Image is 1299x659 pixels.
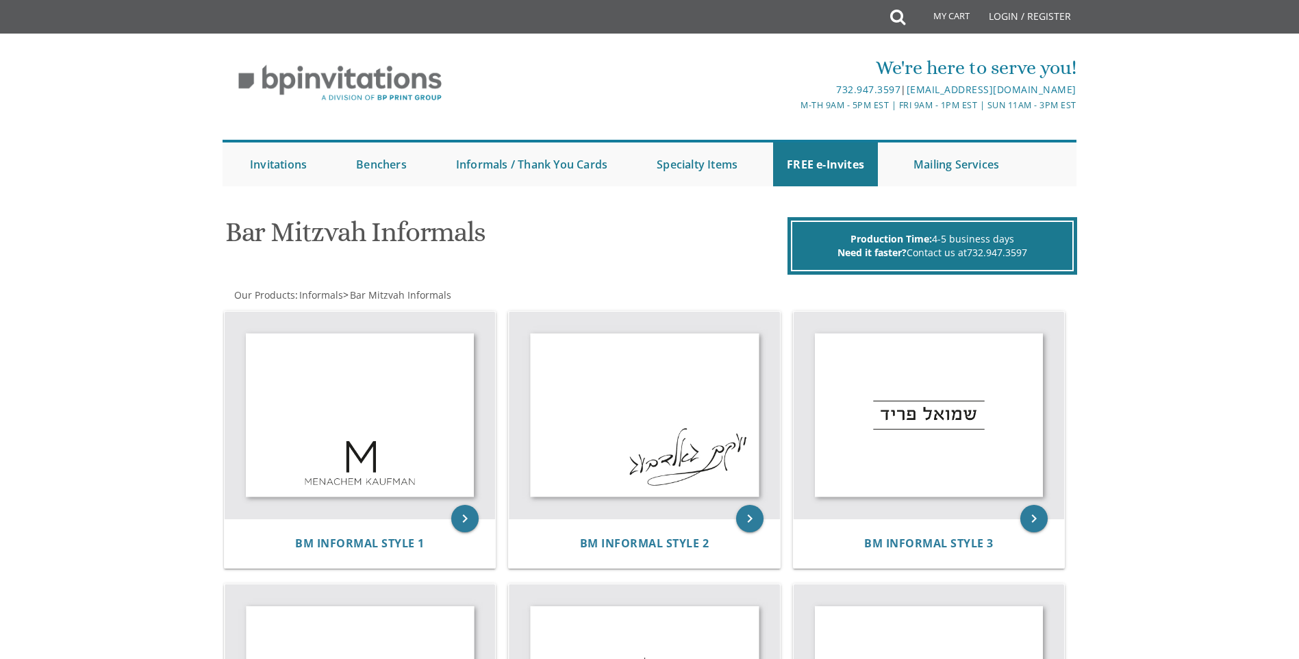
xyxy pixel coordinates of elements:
[298,288,343,301] a: Informals
[864,536,994,551] span: BM Informal Style 3
[223,55,457,112] img: BP Invitation Loft
[900,142,1013,186] a: Mailing Services
[837,246,907,259] span: Need it faster?
[850,232,932,245] span: Production Time:
[1020,505,1048,532] a: keyboard_arrow_right
[451,505,479,532] a: keyboard_arrow_right
[836,83,900,96] a: 732.947.3597
[342,142,420,186] a: Benchers
[295,536,425,551] span: BM Informal Style 1
[299,288,343,301] span: Informals
[904,1,979,36] a: My Cart
[508,54,1076,82] div: We're here to serve you!
[773,142,878,186] a: FREE e-Invites
[736,505,764,532] a: keyboard_arrow_right
[580,536,709,551] span: BM Informal Style 2
[223,288,650,302] div: :
[643,142,751,186] a: Specialty Items
[508,82,1076,98] div: |
[508,98,1076,112] div: M-Th 9am - 5pm EST | Fri 9am - 1pm EST | Sun 11am - 3pm EST
[907,83,1076,96] a: [EMAIL_ADDRESS][DOMAIN_NAME]
[350,288,451,301] span: Bar Mitzvah Informals
[349,288,451,301] a: Bar Mitzvah Informals
[967,246,1027,259] a: 732.947.3597
[225,312,496,519] img: BM Informal Style 1
[233,288,295,301] a: Our Products
[864,537,994,550] a: BM Informal Style 3
[791,221,1074,271] div: 4-5 business days Contact us at
[343,288,451,301] span: >
[225,217,784,258] h1: Bar Mitzvah Informals
[442,142,621,186] a: Informals / Thank You Cards
[236,142,320,186] a: Invitations
[794,312,1065,519] img: BM Informal Style 3
[295,537,425,550] a: BM Informal Style 1
[509,312,780,519] img: BM Informal Style 2
[580,537,709,550] a: BM Informal Style 2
